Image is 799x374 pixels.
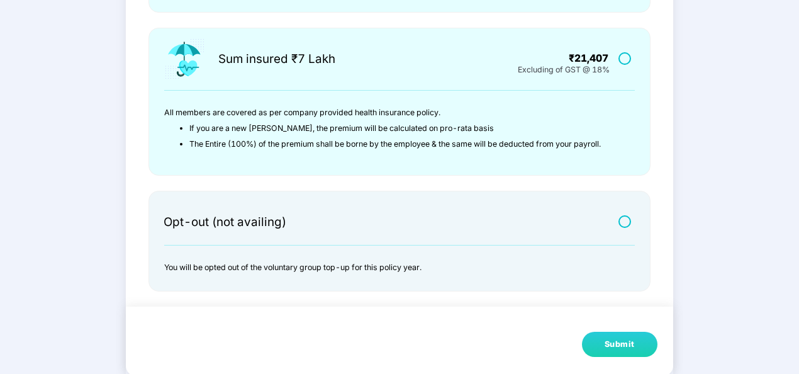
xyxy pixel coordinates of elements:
[518,62,610,72] div: Excluding of GST @ 18%
[582,332,657,357] button: Submit
[605,338,635,351] div: Submit
[164,217,286,230] div: Opt-out (not availing)
[189,137,619,152] li: The Entire (100%) of the premium shall be borne by the employee & the same will be deducted from ...
[218,54,335,67] div: Sum insured ₹7 Lakh
[189,121,619,137] li: If you are a new [PERSON_NAME], the premium will be calculated on pro-rata basis
[504,54,608,65] div: ₹21,407
[164,38,206,81] img: icon
[164,260,619,276] p: You will be opted out of the voluntary group top-up for this policy year.
[164,105,619,121] p: All members are covered as per company provided health insurance policy.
